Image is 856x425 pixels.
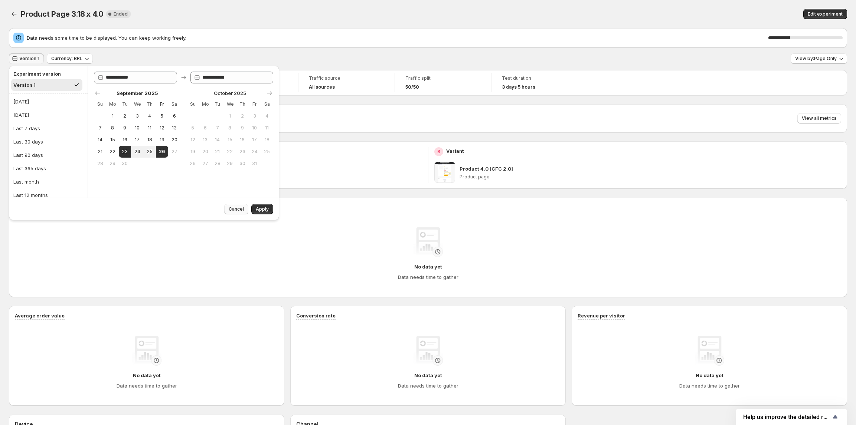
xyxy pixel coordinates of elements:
[109,161,115,167] span: 29
[797,113,841,123] button: View all metrics
[159,137,165,143] span: 19
[168,98,180,110] th: Saturday
[224,204,248,214] button: Cancel
[13,111,29,119] div: [DATE]
[94,158,106,169] button: Sunday September 28 2025
[11,79,82,91] button: Version 1
[199,122,211,134] button: Monday October 6 2025
[309,75,384,81] span: Traffic source
[106,110,118,122] button: Monday September 1 2025
[202,125,208,131] span: 6
[146,125,153,131] span: 11
[109,101,115,107] span: Mo
[11,122,85,134] button: Last 7 days
[239,101,245,107] span: Th
[248,146,261,158] button: Friday October 24 2025
[413,227,443,257] img: No data yet
[131,134,143,146] button: Wednesday September 17 2025
[251,137,258,143] span: 17
[251,161,258,167] span: 31
[122,161,128,167] span: 30
[131,122,143,134] button: Wednesday September 10 2025
[261,134,273,146] button: Saturday October 18 2025
[159,101,165,107] span: Fr
[156,134,168,146] button: Friday September 19 2025
[168,122,180,134] button: Saturday September 13 2025
[47,53,93,64] button: Currency: BRL
[211,122,223,134] button: Tuesday October 7 2025
[114,11,128,17] span: Ended
[434,162,455,183] img: Product 4.0 [CFC 2.0]
[97,149,103,155] span: 21
[11,109,85,121] button: [DATE]
[211,98,223,110] th: Tuesday
[168,134,180,146] button: Saturday September 20 2025
[309,84,335,90] h4: All sources
[803,9,847,19] button: Edit experiment
[156,110,168,122] button: Friday September 5 2025
[146,149,153,155] span: 25
[414,372,442,379] h4: No data yet
[190,161,196,167] span: 26
[171,125,177,131] span: 13
[15,204,841,211] h2: Performance over time
[224,110,236,122] button: Wednesday October 1 2025
[236,134,248,146] button: Thursday October 16 2025
[122,149,128,155] span: 23
[199,146,211,158] button: Monday October 20 2025
[248,158,261,169] button: Friday October 31 2025
[122,113,128,119] span: 2
[94,146,106,158] button: Sunday September 21 2025
[229,206,244,212] span: Cancel
[248,110,261,122] button: Friday October 3 2025
[802,115,837,121] span: View all metrics
[13,138,43,145] div: Last 30 days
[199,134,211,146] button: Monday October 13 2025
[261,98,273,110] th: Saturday
[13,81,36,89] div: Version 1
[143,122,156,134] button: Thursday September 11 2025
[251,101,258,107] span: Fr
[11,162,85,174] button: Last 365 days
[202,149,208,155] span: 20
[248,98,261,110] th: Friday
[224,122,236,134] button: Wednesday October 8 2025
[398,273,458,281] h4: Data needs time to gather
[156,122,168,134] button: Friday September 12 2025
[106,146,118,158] button: Monday September 22 2025
[11,136,85,148] button: Last 30 days
[171,137,177,143] span: 20
[296,312,336,319] h3: Conversion rate
[19,56,39,62] span: Version 1
[119,98,131,110] th: Tuesday
[264,137,270,143] span: 18
[502,75,578,81] span: Test duration
[27,34,768,42] span: Data needs some time to be displayed. You can keep working freely.
[202,101,208,107] span: Mo
[134,149,140,155] span: 24
[187,122,199,134] button: Sunday October 5 2025
[119,122,131,134] button: Tuesday September 9 2025
[264,88,275,98] button: Show next month, November 2025
[92,88,103,98] button: Show previous month, August 2025
[239,113,245,119] span: 2
[134,125,140,131] span: 10
[109,113,115,119] span: 1
[214,137,220,143] span: 14
[11,189,85,201] button: Last 12 months
[168,146,180,158] button: Saturday September 27 2025
[227,137,233,143] span: 15
[211,158,223,169] button: Tuesday October 28 2025
[414,263,442,270] h4: No data yet
[202,161,208,167] span: 27
[187,134,199,146] button: Sunday October 12 2025
[119,110,131,122] button: Tuesday September 2 2025
[446,147,464,155] p: Variant
[437,149,440,155] h2: B
[159,125,165,131] span: 12
[236,122,248,134] button: Thursday October 9 2025
[159,113,165,119] span: 5
[795,56,837,62] span: View by: Page Only
[106,158,118,169] button: Monday September 29 2025
[13,98,29,105] div: [DATE]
